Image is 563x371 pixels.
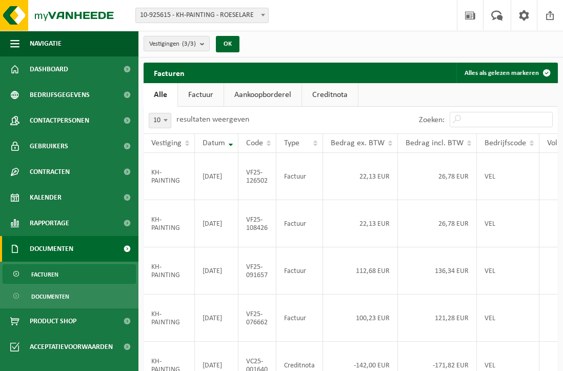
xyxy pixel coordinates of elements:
[149,36,196,52] span: Vestigingen
[30,133,68,159] span: Gebruikers
[216,36,239,52] button: OK
[135,8,269,23] span: 10-925615 - KH-PAINTING - ROESELARE
[30,308,76,334] span: Product Shop
[30,56,68,82] span: Dashboard
[419,116,445,124] label: Zoeken:
[144,36,210,51] button: Vestigingen(3/3)
[144,63,195,83] h2: Facturen
[485,139,526,147] span: Bedrijfscode
[195,295,238,342] td: [DATE]
[144,83,177,107] a: Alle
[151,139,182,147] span: Vestiging
[323,200,398,247] td: 22,13 EUR
[323,247,398,295] td: 112,68 EUR
[323,153,398,200] td: 22,13 EUR
[406,139,464,147] span: Bedrag incl. BTW
[30,82,90,108] span: Bedrijfsgegevens
[195,247,238,295] td: [DATE]
[144,200,195,247] td: KH-PAINTING
[149,113,171,128] span: 10
[30,334,113,360] span: Acceptatievoorwaarden
[3,264,136,284] a: Facturen
[276,153,323,200] td: Factuur
[31,265,58,284] span: Facturen
[477,295,539,342] td: VEL
[323,295,398,342] td: 100,23 EUR
[176,115,249,124] label: resultaten weergeven
[477,247,539,295] td: VEL
[238,153,276,200] td: VF25-126502
[182,41,196,47] count: (3/3)
[238,295,276,342] td: VF25-076662
[30,210,69,236] span: Rapportage
[195,153,238,200] td: [DATE]
[30,108,89,133] span: Contactpersonen
[238,247,276,295] td: VF25-091657
[331,139,385,147] span: Bedrag ex. BTW
[136,8,268,23] span: 10-925615 - KH-PAINTING - ROESELARE
[31,287,69,306] span: Documenten
[144,247,195,295] td: KH-PAINTING
[30,185,62,210] span: Kalender
[246,139,263,147] span: Code
[456,63,557,83] button: Alles als gelezen markeren
[398,295,477,342] td: 121,28 EUR
[203,139,225,147] span: Datum
[284,139,299,147] span: Type
[30,236,73,262] span: Documenten
[30,31,62,56] span: Navigatie
[276,200,323,247] td: Factuur
[477,200,539,247] td: VEL
[178,83,224,107] a: Factuur
[144,153,195,200] td: KH-PAINTING
[30,159,70,185] span: Contracten
[302,83,358,107] a: Creditnota
[144,295,195,342] td: KH-PAINTING
[195,200,238,247] td: [DATE]
[398,200,477,247] td: 26,78 EUR
[3,286,136,306] a: Documenten
[224,83,301,107] a: Aankoopborderel
[238,200,276,247] td: VF25-108426
[477,153,539,200] td: VEL
[398,247,477,295] td: 136,34 EUR
[276,295,323,342] td: Factuur
[398,153,477,200] td: 26,78 EUR
[276,247,323,295] td: Factuur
